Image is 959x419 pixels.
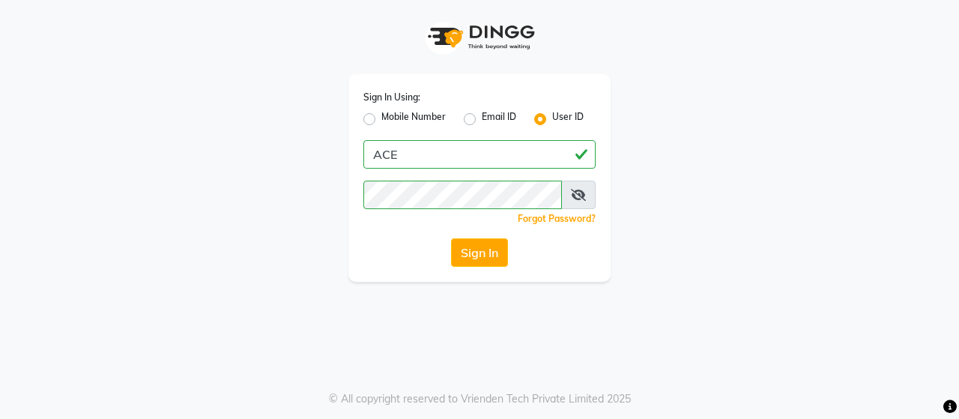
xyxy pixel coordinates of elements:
label: Sign In Using: [363,91,420,104]
img: logo1.svg [420,15,539,59]
label: User ID [552,110,584,128]
button: Sign In [451,238,508,267]
input: Username [363,140,596,169]
input: Username [363,181,562,209]
a: Forgot Password? [518,213,596,224]
label: Mobile Number [381,110,446,128]
label: Email ID [482,110,516,128]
